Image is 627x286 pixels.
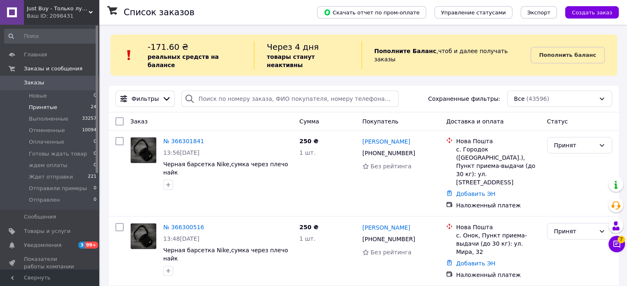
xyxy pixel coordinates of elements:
span: 13:48[DATE] [163,235,200,242]
span: [PHONE_NUMBER] [362,150,415,156]
div: с. Онок, Пункт приема-выдачи (до 30 кг): ул. Мира, 32 [456,231,540,256]
a: [PERSON_NAME] [362,137,410,146]
button: Создать заказ [565,6,619,19]
span: Статус [547,118,568,125]
span: 99+ [85,242,99,249]
span: Без рейтинга [371,249,411,256]
a: Черная барсетка Nike,сумка через плечо найк [163,161,288,176]
span: Сообщения [24,213,56,221]
button: Экспорт [521,6,557,19]
a: Фото товару [130,223,157,249]
span: Принятые [29,104,57,111]
b: Пополните Баланс [374,48,437,54]
span: Новые [29,92,47,100]
span: Отмененные [29,127,65,134]
button: Чат с покупателем7 [608,236,625,252]
span: 24 [91,104,96,111]
a: Фото товару [130,137,157,163]
div: , чтоб и далее получать заказы [362,41,531,69]
span: Экспорт [527,9,550,16]
span: Все [514,95,525,103]
span: 33257 [82,115,96,123]
span: Отправили примеры [29,185,87,192]
span: Отправлен [29,196,60,204]
div: Принят [554,227,595,236]
span: 0 [94,92,96,100]
span: 13:56[DATE] [163,149,200,156]
span: Главная [24,51,47,58]
h1: Список заказов [124,7,195,17]
span: Товары и услуги [24,228,70,235]
span: Покупатель [362,118,399,125]
span: Заказы [24,79,44,86]
span: ждем оплаты [29,162,67,169]
span: 0 [94,196,96,204]
a: № 366300516 [163,224,204,230]
img: :exclamation: [123,49,135,61]
span: Скачать отчет по пром-оплате [324,9,420,16]
b: реальных средств на балансе [148,53,219,68]
b: Пополнить баланс [539,52,596,58]
span: Just Buy - Только лучшие товары [27,5,89,12]
div: Нова Пошта [456,137,540,145]
span: 10094 [82,127,96,134]
img: Фото товару [131,223,156,249]
div: Принят [554,141,595,150]
span: Оплаченные [29,138,64,146]
span: 0 [94,162,96,169]
a: Пополнить баланс [531,47,605,63]
span: 250 ₴ [299,224,318,230]
span: Через 4 дня [267,42,319,52]
span: Уведомления [24,242,61,249]
span: 1 шт. [299,149,315,156]
span: 0 [94,150,96,158]
span: 7 [618,236,625,243]
div: Наложенный платеж [456,271,540,279]
span: [PHONE_NUMBER] [362,236,415,242]
span: 0 [94,185,96,192]
span: Доставка и оплата [446,118,503,125]
span: Создать заказ [572,9,612,16]
span: Ждет отправки [29,173,73,181]
div: Наложенный платеж [456,201,540,209]
span: Сумма [299,118,319,125]
a: Создать заказ [557,9,619,15]
span: Фильтры [132,95,159,103]
div: с. Городок ([GEOGRAPHIC_DATA].), Пункт приема-выдачи (до 30 кг): ул. [STREET_ADDRESS] [456,145,540,186]
span: Управление статусами [441,9,506,16]
b: товары станут неактивны [267,53,315,68]
button: Скачать отчет по пром-оплате [317,6,426,19]
span: 1 шт. [299,235,315,242]
input: Поиск по номеру заказа, ФИО покупателя, номеру телефона, Email, номеру накладной [181,91,399,107]
span: (43596) [526,95,549,102]
a: № 366301841 [163,138,204,144]
a: Добавить ЭН [456,191,495,197]
a: Черная барсетка Nike,сумка через плечо найк [163,247,288,262]
a: Добавить ЭН [456,260,495,267]
img: Фото товару [131,137,156,163]
span: 3 [78,242,85,249]
span: Заказ [130,118,148,125]
span: Заказы и сообщения [24,65,82,72]
span: Показатели работы компании [24,256,76,270]
span: Выполненные [29,115,68,123]
span: 0 [94,138,96,146]
button: Управление статусами [434,6,512,19]
span: Сохраненные фильтры: [428,95,500,103]
input: Поиск [4,29,97,44]
span: Без рейтинга [371,163,411,170]
span: Готовы ждать товар [29,150,87,158]
a: [PERSON_NAME] [362,223,410,232]
div: Нова Пошта [456,223,540,231]
div: Ваш ID: 2098431 [27,12,99,20]
span: 221 [88,173,96,181]
span: -171.60 ₴ [148,42,188,52]
span: 250 ₴ [299,138,318,144]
